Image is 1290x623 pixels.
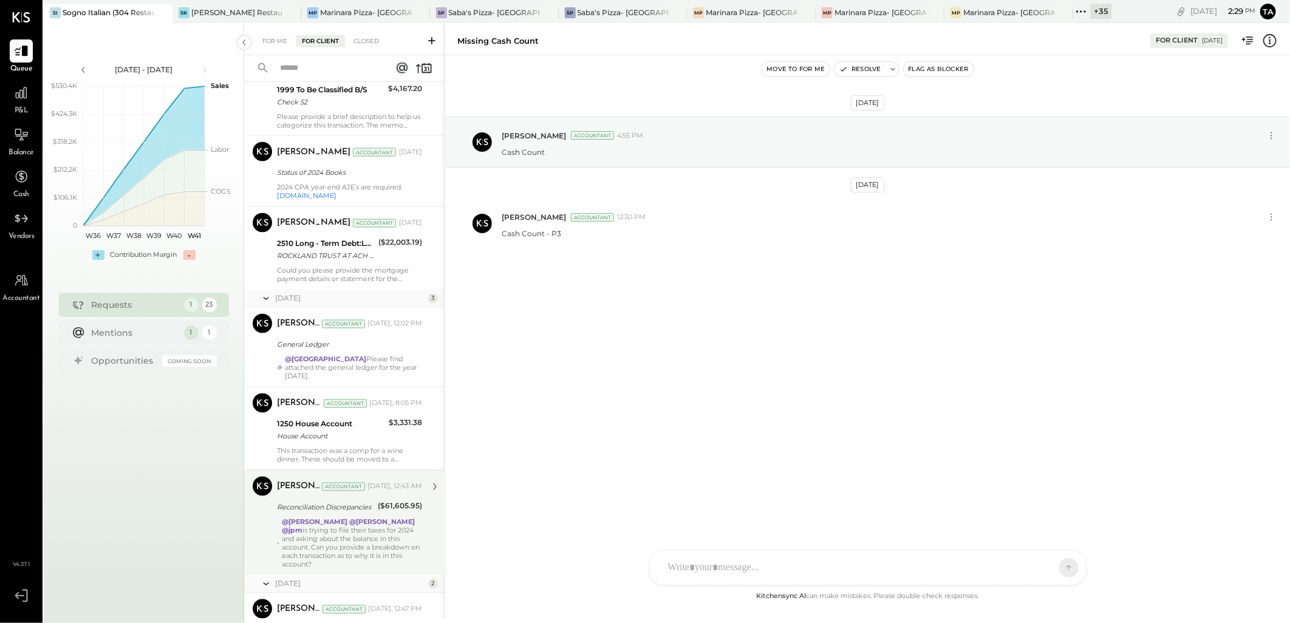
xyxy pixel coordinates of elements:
[324,400,367,408] div: Accountant
[188,231,201,240] text: W41
[822,7,833,18] div: MP
[277,431,385,443] div: House Account
[277,502,374,514] div: Reconciliation Discrepancies
[296,35,345,47] div: For Client
[277,339,418,351] div: General Ledger
[1,269,42,304] a: Accountant
[9,148,34,158] span: Balance
[275,293,425,304] div: [DATE]
[277,167,418,179] div: Status of 2024 Books
[92,299,178,311] div: Requests
[184,325,199,340] div: 1
[322,605,366,614] div: Accountant
[307,7,318,18] div: MP
[92,64,196,75] div: [DATE] - [DATE]
[904,62,974,77] button: Flag as Blocker
[399,219,422,228] div: [DATE]
[388,83,422,95] div: $4,167.20
[428,579,438,589] div: 2
[851,95,885,111] div: [DATE]
[9,231,35,242] span: Vendors
[1175,5,1187,18] div: copy link
[256,35,293,47] div: For Me
[353,219,396,228] div: Accountant
[184,298,199,312] div: 1
[1190,5,1255,17] div: [DATE]
[126,231,141,240] text: W38
[399,148,422,157] div: [DATE]
[277,604,320,616] div: [PERSON_NAME]
[277,146,350,158] div: [PERSON_NAME]
[428,294,438,304] div: 3
[277,267,422,284] div: Could you please provide the mortgage payment details or statement for the Rockland Trust from pe...
[277,112,422,129] div: Please provide a brief description to help us categorize this transaction. The memo might be help...
[179,7,189,18] div: SR
[146,231,162,240] text: W39
[111,250,177,260] div: Contribution Margin
[63,7,154,18] div: Sogno Italian (304 Restaurant)
[349,518,415,526] strong: @[PERSON_NAME]
[277,250,375,262] div: ROCKLAND TRUST AT ACH TRANSFERS AT TRNSFER AT External Transfer Rockland Trust Acct x5195
[457,35,539,47] div: Missing Cash Count
[378,500,422,512] div: ($61,605.95)
[282,518,422,569] div: is trying to file their taxes for 2024 and asking about the balance in this account. Can you prov...
[183,250,196,260] div: -
[285,355,422,381] div: Please find attached the general ledger for the year [DATE].
[367,319,422,329] div: [DATE], 12:02 PM
[92,327,178,339] div: Mentions
[277,238,375,250] div: 2510 Long - Term Debt:LOAN To [PERSON_NAME] Personal (EBSB Mortgage)
[571,131,614,140] div: Accountant
[963,7,1055,18] div: Marinara Pizza- [GEOGRAPHIC_DATA]
[211,81,229,90] text: Sales
[1202,36,1223,45] div: [DATE]
[285,355,366,364] strong: @[GEOGRAPHIC_DATA]
[10,64,33,75] span: Queue
[202,298,217,312] div: 23
[502,228,561,239] p: Cash Count - P3
[693,7,704,18] div: MP
[277,447,422,464] div: This transaction was a comp for a wine dinner. These should be moved to a comp/discount and not a...
[277,84,384,96] div: 1999 To Be Classified B/S
[15,106,29,117] span: P&L
[277,192,336,200] a: [DOMAIN_NAME]
[277,96,384,108] div: Check 52
[1090,4,1112,19] div: + 35
[347,35,385,47] div: Closed
[51,81,77,90] text: $530.4K
[834,7,926,18] div: Marinara Pizza- [GEOGRAPHIC_DATA]
[762,62,830,77] button: Move to for me
[51,109,77,118] text: $424.3K
[277,418,385,431] div: 1250 House Account
[950,7,961,18] div: MP
[502,147,545,157] p: Cash Count
[73,221,77,230] text: 0
[378,237,422,249] div: ($22,003.19)
[368,605,422,614] div: [DATE], 12:47 PM
[389,417,422,429] div: $3,331.38
[834,62,886,77] button: Resolve
[320,7,412,18] div: Marinara Pizza- [GEOGRAPHIC_DATA]
[53,165,77,174] text: $212.2K
[1,81,42,117] a: P&L
[92,355,156,367] div: Opportunities
[166,231,182,240] text: W40
[162,355,217,367] div: Coming Soon
[53,193,77,202] text: $106.1K
[106,231,121,240] text: W37
[282,526,302,535] strong: @jpm
[578,7,669,18] div: Saba's Pizza- [GEOGRAPHIC_DATA]
[53,137,77,146] text: $318.2K
[449,7,541,18] div: Saba's Pizza- [GEOGRAPHIC_DATA]
[277,481,319,493] div: [PERSON_NAME]
[1156,36,1198,46] div: For Client
[202,325,217,340] div: 1
[617,213,646,222] span: 12:30 PM
[1,123,42,158] a: Balance
[502,131,566,141] span: [PERSON_NAME]
[565,7,576,18] div: SP
[1,207,42,242] a: Vendors
[851,177,885,192] div: [DATE]
[706,7,797,18] div: Marinara Pizza- [GEOGRAPHIC_DATA].
[502,212,566,222] span: [PERSON_NAME]
[367,482,422,492] div: [DATE], 12:43 AM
